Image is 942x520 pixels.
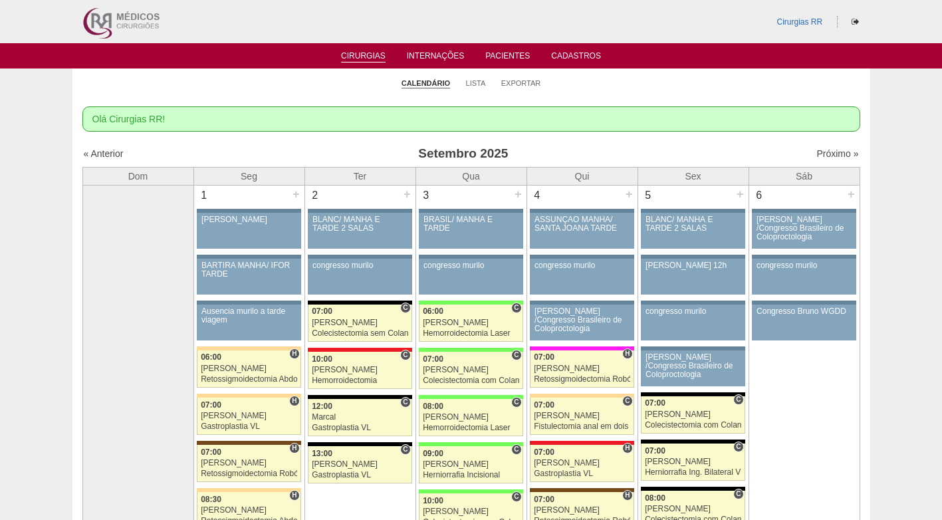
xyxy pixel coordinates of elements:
[305,186,326,205] div: 2
[534,448,554,457] span: 07:00
[622,490,632,501] span: Hospital
[534,506,630,515] div: [PERSON_NAME]
[197,259,300,295] a: BARTIRA MANHÃ/ IFOR TARDE
[816,148,858,159] a: Próximo »
[419,259,523,295] a: congresso murilo
[622,348,632,359] span: Hospital
[641,255,745,259] div: Key: Aviso
[534,495,554,504] span: 07:00
[752,259,856,295] a: congresso murilo
[82,106,860,132] div: Olá Cirurgias RR!
[419,301,523,305] div: Key: Brasil
[530,394,634,398] div: Key: Bartira
[308,442,412,446] div: Key: Blanc
[752,255,856,259] div: Key: Aviso
[416,186,437,205] div: 3
[308,395,412,399] div: Key: Blanc
[646,261,741,270] div: [PERSON_NAME] 12h
[423,366,519,374] div: [PERSON_NAME]
[530,213,634,249] a: ASSUNÇÃO MANHÃ/ SANTA JOANA TARDE
[419,255,523,259] div: Key: Aviso
[201,261,296,279] div: BARTIRA MANHÃ/ IFOR TARDE
[527,186,548,205] div: 4
[530,445,634,482] a: H 07:00 [PERSON_NAME] Gastroplastia VL
[201,412,297,420] div: [PERSON_NAME]
[312,471,408,479] div: Gastroplastia VL
[530,398,634,435] a: C 07:00 [PERSON_NAME] Fistulectomia anal em dois tempos
[419,442,523,446] div: Key: Brasil
[646,307,741,316] div: congresso murilo
[197,441,300,445] div: Key: Santa Joana
[419,489,523,493] div: Key: Brasil
[312,307,332,316] span: 07:00
[752,301,856,305] div: Key: Aviso
[752,213,856,249] a: [PERSON_NAME] /Congresso Brasileiro de Coloproctologia
[757,215,852,242] div: [PERSON_NAME] /Congresso Brasileiro de Coloproctologia
[312,413,408,422] div: Marcal
[308,255,412,259] div: Key: Aviso
[534,412,630,420] div: [PERSON_NAME]
[641,350,745,386] a: [PERSON_NAME] /Congresso Brasileiro de Coloproctologia
[423,424,519,432] div: Hemorroidectomia Laser
[511,397,521,408] span: Consultório
[197,488,300,492] div: Key: Bartira
[511,303,521,313] span: Consultório
[423,413,519,422] div: [PERSON_NAME]
[312,354,332,364] span: 10:00
[423,460,519,469] div: [PERSON_NAME]
[530,209,634,213] div: Key: Aviso
[419,399,523,436] a: C 08:00 [PERSON_NAME] Hemorroidectomia Laser
[312,366,408,374] div: [PERSON_NAME]
[530,488,634,492] div: Key: Santa Joana
[419,352,523,389] a: C 07:00 [PERSON_NAME] Colecistectomia com Colangiografia VL
[641,209,745,213] div: Key: Aviso
[419,209,523,213] div: Key: Aviso
[530,255,634,259] div: Key: Aviso
[641,487,745,491] div: Key: Blanc
[622,396,632,406] span: Consultório
[197,346,300,350] div: Key: Bartira
[402,78,450,88] a: Calendário
[197,255,300,259] div: Key: Aviso
[84,148,124,159] a: « Anterior
[638,167,749,185] th: Sex
[534,215,630,233] div: ASSUNÇÃO MANHÃ/ SANTA JOANA TARDE
[423,354,443,364] span: 07:00
[312,460,408,469] div: [PERSON_NAME]
[423,329,519,338] div: Hemorroidectomia Laser
[638,186,659,205] div: 5
[291,186,302,203] div: +
[400,444,410,455] span: Consultório
[308,446,412,483] a: C 13:00 [PERSON_NAME] Gastroplastia VL
[534,400,554,410] span: 07:00
[308,305,412,342] a: C 07:00 [PERSON_NAME] Colecistectomia sem Colangiografia VL
[400,303,410,313] span: Consultório
[645,505,741,513] div: [PERSON_NAME]
[622,443,632,454] span: Hospital
[201,459,297,467] div: [PERSON_NAME]
[197,209,300,213] div: Key: Aviso
[197,305,300,340] a: Ausencia murilo a tarde viagem
[733,489,743,499] span: Consultório
[269,144,657,164] h3: Setembro 2025
[312,376,408,385] div: Hemorroidectomia
[201,400,221,410] span: 07:00
[419,446,523,483] a: C 09:00 [PERSON_NAME] Herniorrafia Incisional
[501,78,541,88] a: Exportar
[201,375,297,384] div: Retossigmoidectomia Abdominal VL
[304,167,415,185] th: Ter
[645,457,741,466] div: [PERSON_NAME]
[201,364,297,373] div: [PERSON_NAME]
[752,305,856,340] a: Congresso Bruno WGDD
[400,397,410,408] span: Consultório
[201,307,296,325] div: Ausencia murilo a tarde viagem
[197,398,300,435] a: H 07:00 [PERSON_NAME] Gastroplastia VL
[752,209,856,213] div: Key: Aviso
[530,346,634,350] div: Key: Pro Matre
[197,301,300,305] div: Key: Aviso
[757,307,852,316] div: Congresso Bruno WGDD
[197,213,300,249] a: [PERSON_NAME]
[82,167,193,185] th: Dom
[641,213,745,249] a: BLANC/ MANHÃ E TARDE 2 SALAS
[641,346,745,350] div: Key: Aviso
